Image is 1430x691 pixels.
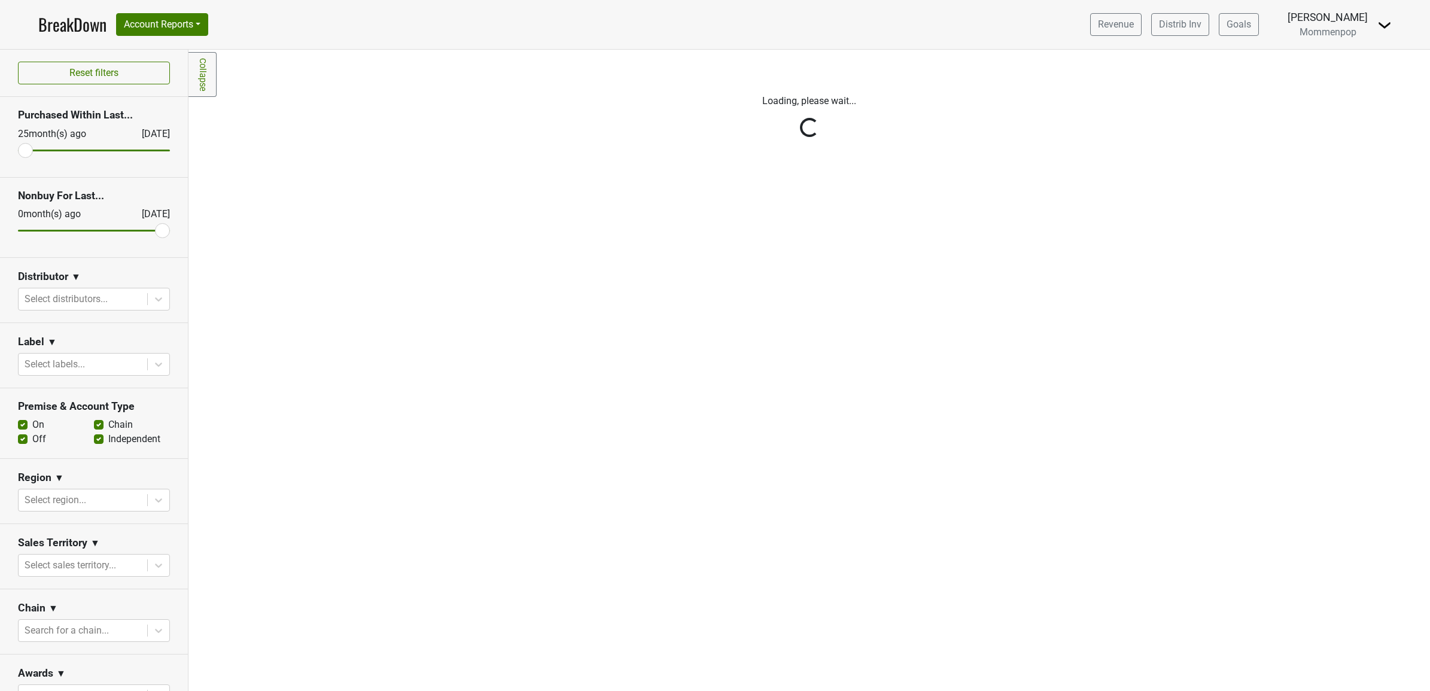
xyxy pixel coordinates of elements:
[1288,10,1368,25] div: [PERSON_NAME]
[188,52,217,97] a: Collapse
[1090,13,1142,36] a: Revenue
[1219,13,1259,36] a: Goals
[477,94,1142,108] p: Loading, please wait...
[1151,13,1209,36] a: Distrib Inv
[116,13,208,36] button: Account Reports
[1300,26,1356,38] span: Mommenpop
[38,12,107,37] a: BreakDown
[1377,18,1392,32] img: Dropdown Menu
